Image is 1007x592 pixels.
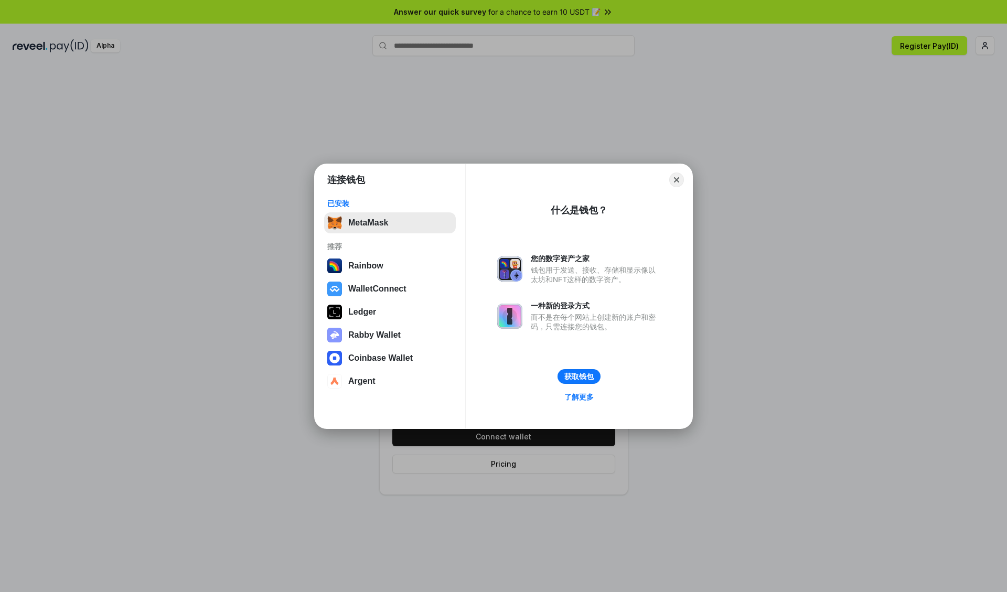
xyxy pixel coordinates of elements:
[564,372,594,381] div: 获取钱包
[324,212,456,233] button: MetaMask
[531,265,661,284] div: 钱包用于发送、接收、存储和显示像以太坊和NFT这样的数字资产。
[348,376,376,386] div: Argent
[324,371,456,392] button: Argent
[348,218,388,228] div: MetaMask
[551,204,607,217] div: 什么是钱包？
[327,282,342,296] img: svg+xml,%3Csvg%20width%3D%2228%22%20height%3D%2228%22%20viewBox%3D%220%200%2028%2028%22%20fill%3D...
[669,173,684,187] button: Close
[348,330,401,340] div: Rabby Wallet
[348,353,413,363] div: Coinbase Wallet
[324,348,456,369] button: Coinbase Wallet
[327,305,342,319] img: svg+xml,%3Csvg%20xmlns%3D%22http%3A%2F%2Fwww.w3.org%2F2000%2Fsvg%22%20width%3D%2228%22%20height%3...
[327,328,342,342] img: svg+xml,%3Csvg%20xmlns%3D%22http%3A%2F%2Fwww.w3.org%2F2000%2Fsvg%22%20fill%3D%22none%22%20viewBox...
[324,325,456,346] button: Rabby Wallet
[327,351,342,365] img: svg+xml,%3Csvg%20width%3D%2228%22%20height%3D%2228%22%20viewBox%3D%220%200%2028%2028%22%20fill%3D...
[324,255,456,276] button: Rainbow
[531,313,661,331] div: 而不是在每个网站上创建新的账户和密码，只需连接您的钱包。
[327,174,365,186] h1: 连接钱包
[327,199,453,208] div: 已安装
[348,284,406,294] div: WalletConnect
[558,390,600,404] a: 了解更多
[497,256,522,282] img: svg+xml,%3Csvg%20xmlns%3D%22http%3A%2F%2Fwww.w3.org%2F2000%2Fsvg%22%20fill%3D%22none%22%20viewBox...
[564,392,594,402] div: 了解更多
[348,307,376,317] div: Ledger
[324,278,456,299] button: WalletConnect
[558,369,601,384] button: 获取钱包
[531,301,661,310] div: 一种新的登录方式
[327,374,342,389] img: svg+xml,%3Csvg%20width%3D%2228%22%20height%3D%2228%22%20viewBox%3D%220%200%2028%2028%22%20fill%3D...
[327,242,453,251] div: 推荐
[348,261,383,271] div: Rainbow
[497,304,522,329] img: svg+xml,%3Csvg%20xmlns%3D%22http%3A%2F%2Fwww.w3.org%2F2000%2Fsvg%22%20fill%3D%22none%22%20viewBox...
[531,254,661,263] div: 您的数字资产之家
[327,216,342,230] img: svg+xml,%3Csvg%20fill%3D%22none%22%20height%3D%2233%22%20viewBox%3D%220%200%2035%2033%22%20width%...
[324,302,456,322] button: Ledger
[327,259,342,273] img: svg+xml,%3Csvg%20width%3D%22120%22%20height%3D%22120%22%20viewBox%3D%220%200%20120%20120%22%20fil...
